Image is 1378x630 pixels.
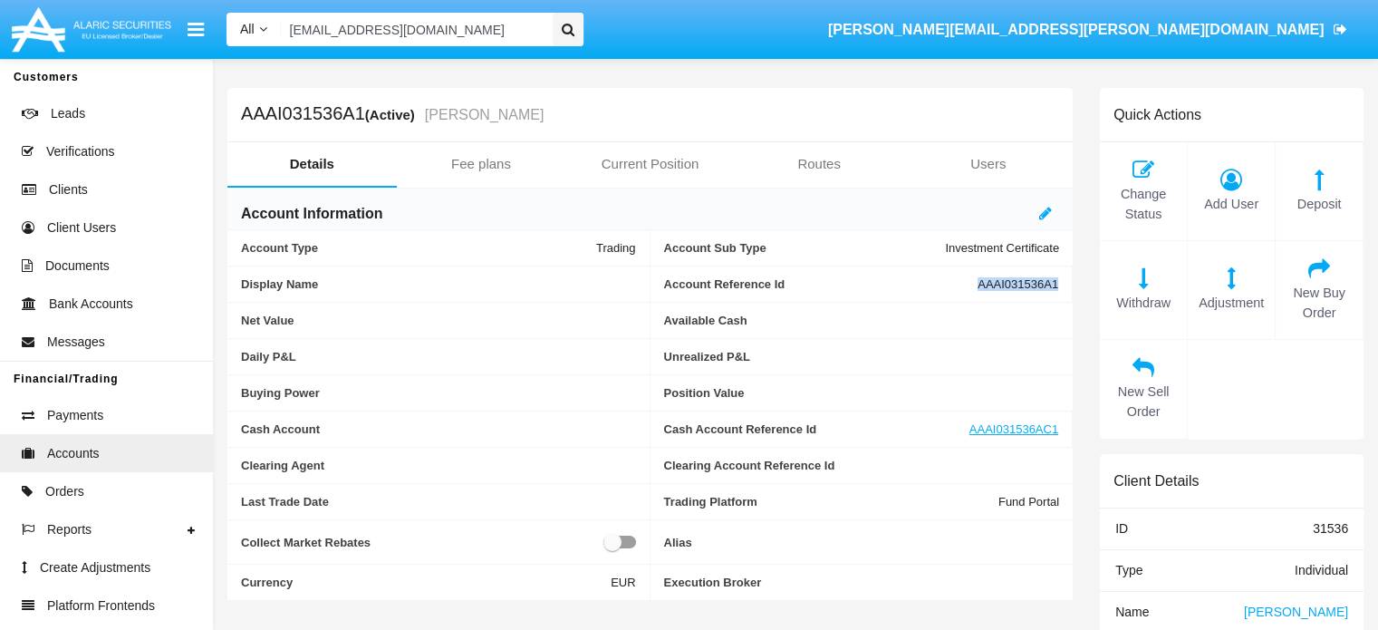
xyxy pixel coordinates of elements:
span: Clearing Agent [241,459,636,472]
small: [PERSON_NAME] [420,108,544,122]
span: Trading Platform [664,495,998,509]
span: Display Name [241,277,636,291]
span: Deposit [1285,195,1354,215]
a: Current Position [565,142,735,186]
span: All [240,22,255,36]
span: Net Value [241,314,636,327]
h6: Client Details [1113,472,1199,489]
div: (Active) [365,104,420,125]
a: Fee plans [397,142,566,186]
h5: AAAI031536A1 [241,104,544,125]
span: Change Status [1109,185,1178,224]
span: Position Value [664,386,1060,400]
img: Logo image [9,3,174,56]
span: Accounts [47,444,100,463]
span: Payments [47,406,103,425]
a: All [226,20,281,39]
span: Name [1115,605,1149,619]
span: Account Reference Id [664,277,978,291]
span: Account Type [241,241,596,255]
a: [PERSON_NAME][EMAIL_ADDRESS][PERSON_NAME][DOMAIN_NAME] [819,5,1355,55]
span: Cash Account [241,422,636,436]
span: Individual [1295,563,1348,577]
span: Clearing Account Reference Id [664,459,1060,472]
span: Withdraw [1109,294,1178,314]
span: Clients [49,180,88,199]
a: Details [227,142,397,186]
span: Execution Broker [664,576,1060,589]
span: Cash Account Reference Id [664,422,969,436]
span: Bank Accounts [49,295,133,314]
span: New Buy Order [1285,284,1354,323]
span: Available Cash [664,314,1060,327]
span: Trading [596,241,636,255]
span: Messages [47,333,105,352]
span: EUR [611,576,635,589]
span: Client Users [47,218,116,237]
span: Currency [241,576,611,589]
span: Create Adjustments [40,558,150,577]
span: Unrealized P&L [664,350,1060,363]
span: Orders [45,482,84,501]
span: Daily P&L [241,350,636,363]
span: Buying Power [241,386,636,400]
span: ID [1115,521,1128,536]
span: Adjustment [1197,294,1266,314]
span: [PERSON_NAME] [1244,605,1348,619]
h6: Quick Actions [1113,106,1201,123]
span: Reports [47,520,92,539]
span: [PERSON_NAME][EMAIL_ADDRESS][PERSON_NAME][DOMAIN_NAME] [828,22,1325,37]
span: Account Sub Type [664,241,946,255]
h6: Account Information [241,204,382,224]
span: New Sell Order [1109,383,1178,422]
span: Add User [1197,195,1266,215]
span: Platform Frontends [47,596,155,615]
input: Search [281,13,546,46]
span: Documents [45,257,110,276]
span: Type [1115,563,1142,577]
span: Investment Certificate [945,241,1059,255]
span: 31536 [1313,521,1348,536]
span: Collect Market Rebates [241,531,603,553]
span: AAAI031536A1 [978,277,1058,291]
a: AAAI031536AC1 [969,422,1058,436]
span: Leads [51,104,85,123]
span: Alias [664,531,1060,553]
a: Users [903,142,1073,186]
span: Verifications [46,142,114,161]
a: Routes [735,142,904,186]
span: Fund Portal [998,495,1059,509]
span: Last Trade Date [241,495,636,509]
